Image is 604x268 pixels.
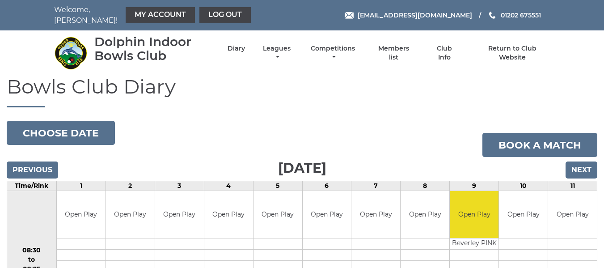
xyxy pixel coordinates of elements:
[106,181,155,191] td: 2
[351,191,400,238] td: Open Play
[302,181,351,191] td: 6
[450,238,498,249] td: Beverley PINK
[199,7,251,23] a: Log out
[155,191,204,238] td: Open Play
[228,44,245,53] a: Diary
[261,44,293,62] a: Leagues
[401,181,450,191] td: 8
[474,44,550,62] a: Return to Club Website
[501,11,541,19] span: 01202 675551
[155,181,204,191] td: 3
[94,35,212,63] div: Dolphin Indoor Bowls Club
[54,36,88,70] img: Dolphin Indoor Bowls Club
[106,191,155,238] td: Open Play
[566,162,597,179] input: Next
[351,181,401,191] td: 7
[7,181,57,191] td: Time/Rink
[345,12,354,19] img: Email
[57,191,106,238] td: Open Play
[489,12,495,19] img: Phone us
[450,181,499,191] td: 9
[345,10,472,20] a: Email [EMAIL_ADDRESS][DOMAIN_NAME]
[253,191,302,238] td: Open Play
[430,44,459,62] a: Club Info
[450,191,498,238] td: Open Play
[54,4,253,26] nav: Welcome, [PERSON_NAME]!
[204,181,253,191] td: 4
[482,133,597,157] a: Book a match
[373,44,414,62] a: Members list
[499,181,548,191] td: 10
[358,11,472,19] span: [EMAIL_ADDRESS][DOMAIN_NAME]
[7,121,115,145] button: Choose date
[56,181,106,191] td: 1
[499,191,548,238] td: Open Play
[126,7,195,23] a: My Account
[7,162,58,179] input: Previous
[401,191,449,238] td: Open Play
[548,181,597,191] td: 11
[303,191,351,238] td: Open Play
[204,191,253,238] td: Open Play
[548,191,597,238] td: Open Play
[7,76,597,107] h1: Bowls Club Diary
[253,181,302,191] td: 5
[488,10,541,20] a: Phone us 01202 675551
[309,44,358,62] a: Competitions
